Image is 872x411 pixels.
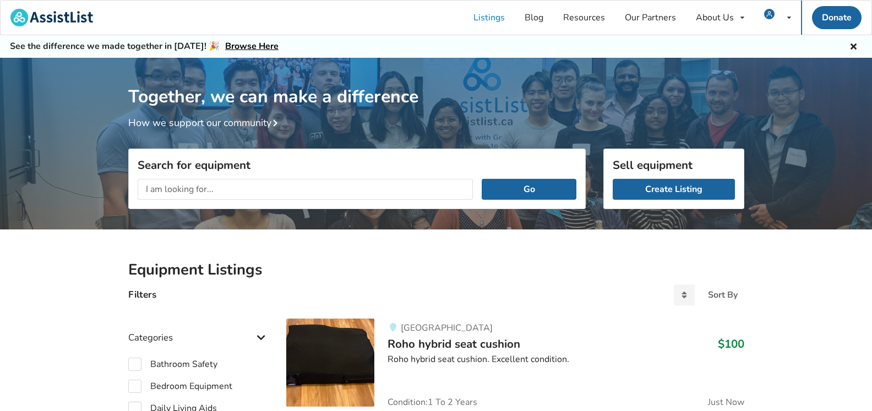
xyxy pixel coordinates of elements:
[613,158,735,172] h3: Sell equipment
[401,322,493,334] span: [GEOGRAPHIC_DATA]
[128,58,744,108] h1: Together, we can make a difference
[615,1,686,35] a: Our Partners
[708,291,738,299] div: Sort By
[388,398,477,407] span: Condition: 1 To 2 Years
[718,337,744,351] h3: $100
[708,398,744,407] span: Just Now
[812,6,862,29] a: Donate
[482,179,576,200] button: Go
[128,310,269,349] div: Categories
[128,288,156,301] h4: Filters
[613,179,735,200] a: Create Listing
[128,260,744,280] h2: Equipment Listings
[138,158,576,172] h3: Search for equipment
[388,336,520,352] span: Roho hybrid seat cushion
[388,353,744,366] div: Roho hybrid seat cushion. Excellent condition.
[128,116,282,129] a: How we support our community
[764,9,775,19] img: user icon
[10,9,93,26] img: assistlist-logo
[515,1,553,35] a: Blog
[138,179,473,200] input: I am looking for...
[286,319,374,407] img: mobility-roho hybrid seat cushion
[128,358,217,371] label: Bathroom Safety
[10,41,279,52] h5: See the difference we made together in [DATE]! 🎉
[553,1,615,35] a: Resources
[464,1,515,35] a: Listings
[225,40,279,52] a: Browse Here
[696,13,734,22] div: About Us
[128,380,232,393] label: Bedroom Equipment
